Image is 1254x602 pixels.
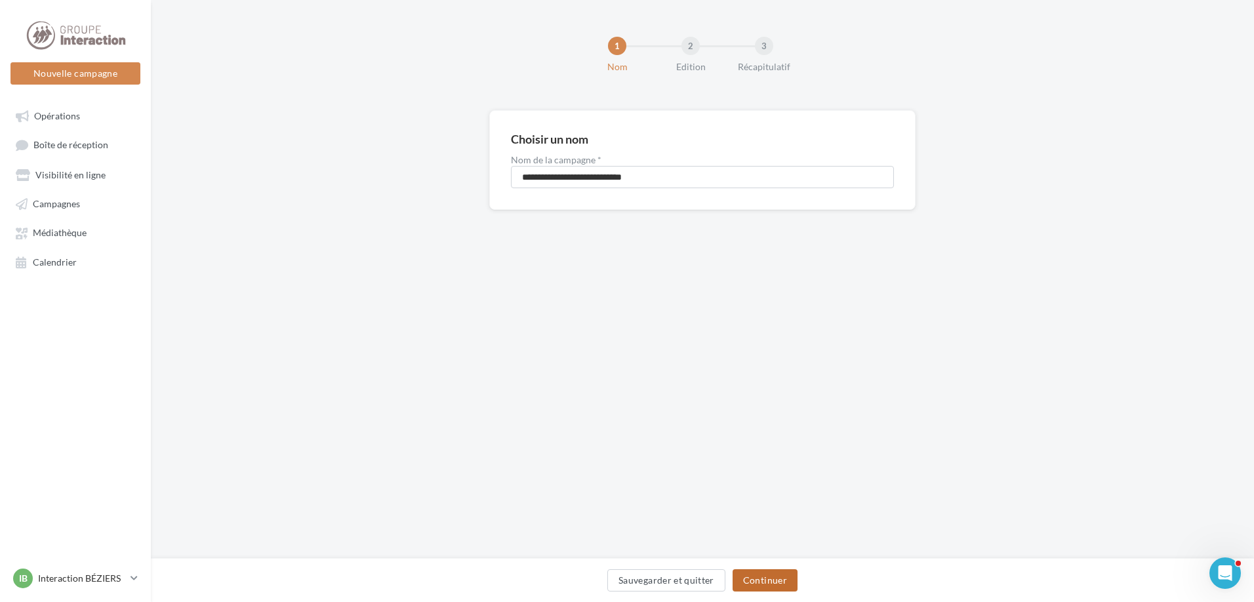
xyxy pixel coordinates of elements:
[38,572,125,585] p: Interaction BÉZIERS
[681,37,700,55] div: 2
[8,163,143,186] a: Visibilité en ligne
[607,569,725,592] button: Sauvegarder et quitter
[33,198,80,209] span: Campagnes
[8,191,143,215] a: Campagnes
[34,110,80,121] span: Opérations
[722,60,806,73] div: Récapitulatif
[8,250,143,273] a: Calendrier
[8,220,143,244] a: Médiathèque
[733,569,798,592] button: Continuer
[511,133,588,145] div: Choisir un nom
[33,140,108,151] span: Boîte de réception
[1209,557,1241,589] iframe: Intercom live chat
[33,256,77,268] span: Calendrier
[8,104,143,127] a: Opérations
[511,155,894,165] label: Nom de la campagne *
[608,37,626,55] div: 1
[575,60,659,73] div: Nom
[8,132,143,157] a: Boîte de réception
[33,228,87,239] span: Médiathèque
[10,62,140,85] button: Nouvelle campagne
[19,572,28,585] span: IB
[649,60,733,73] div: Edition
[10,566,140,591] a: IB Interaction BÉZIERS
[35,169,106,180] span: Visibilité en ligne
[755,37,773,55] div: 3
